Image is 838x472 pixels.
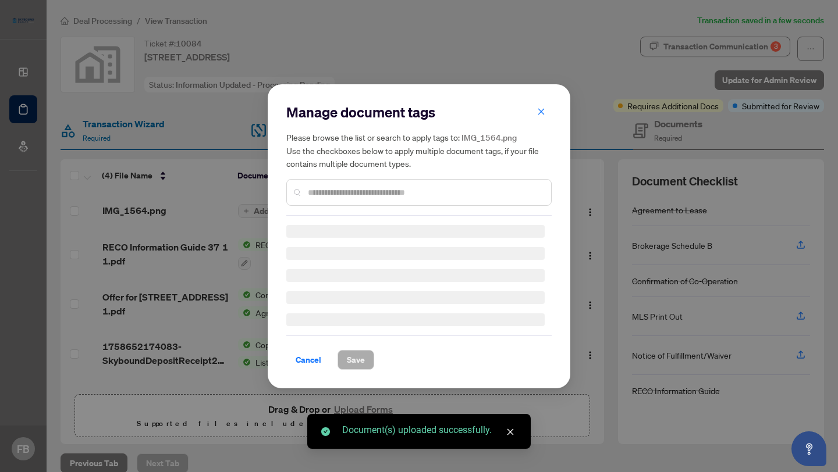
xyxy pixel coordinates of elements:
h5: Please browse the list or search to apply tags to: Use the checkboxes below to apply multiple doc... [286,131,552,170]
a: Close [504,425,517,438]
span: close [537,107,545,115]
h2: Manage document tags [286,103,552,121]
div: Document(s) uploaded successfully. [342,423,517,437]
span: check-circle [321,427,330,436]
button: Open asap [791,431,826,466]
span: close [506,428,514,436]
button: Cancel [286,350,331,370]
button: Save [338,350,374,370]
span: IMG_1564.png [461,133,517,143]
span: Cancel [296,351,321,369]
